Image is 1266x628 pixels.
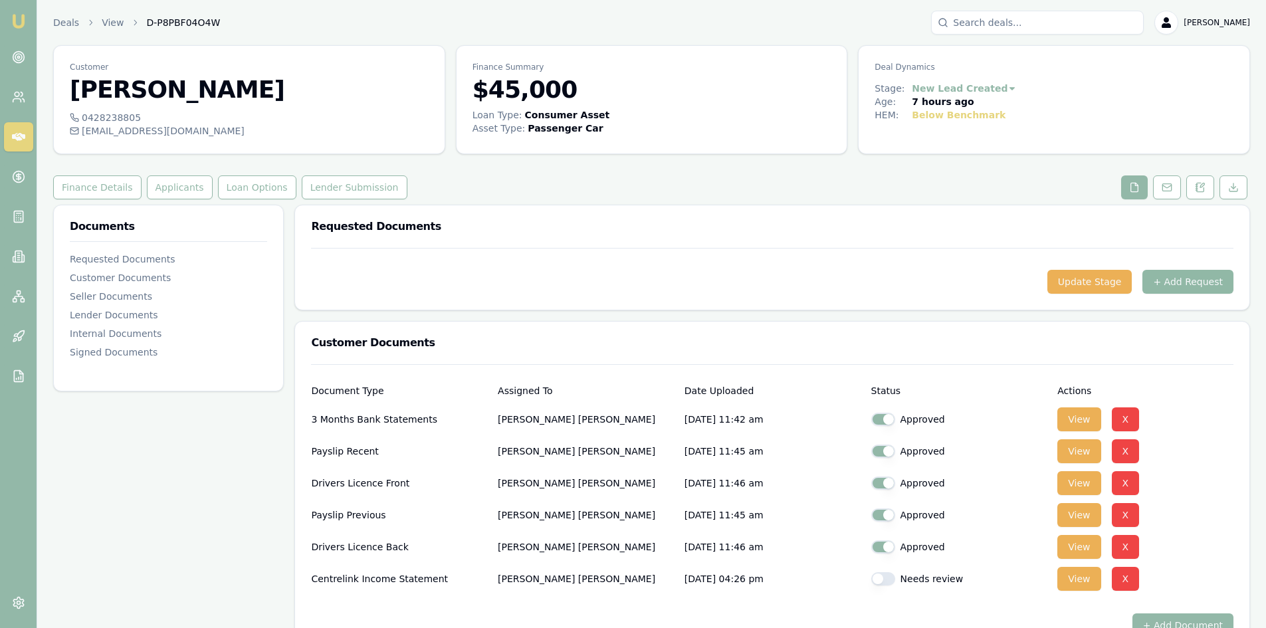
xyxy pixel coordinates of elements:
p: [DATE] 11:45 am [685,502,861,528]
button: View [1057,471,1101,495]
button: Loan Options [218,175,296,199]
div: Actions [1057,386,1233,395]
div: Lender Documents [70,308,267,322]
button: View [1057,535,1101,559]
div: Customer Documents [70,271,267,284]
button: View [1057,439,1101,463]
button: X [1112,567,1140,591]
div: [EMAIL_ADDRESS][DOMAIN_NAME] [70,124,429,138]
button: + Add Request [1142,270,1233,294]
h3: Requested Documents [311,221,1233,232]
a: Loan Options [215,175,299,199]
input: Search deals [931,11,1144,35]
button: X [1112,439,1140,463]
div: Signed Documents [70,346,267,359]
div: Date Uploaded [685,386,861,395]
button: View [1057,407,1101,431]
div: Consumer Asset [525,108,610,122]
div: 0428238805 [70,111,429,124]
div: Drivers Licence Front [311,470,487,496]
button: View [1057,503,1101,527]
a: View [102,16,124,29]
div: Asset Type : [473,122,526,135]
p: [PERSON_NAME] [PERSON_NAME] [498,566,674,592]
button: New Lead Created [912,82,1017,95]
div: Payslip Recent [311,438,487,465]
p: Deal Dynamics [875,62,1233,72]
a: Applicants [144,175,215,199]
p: [DATE] 11:45 am [685,438,861,465]
div: Assigned To [498,386,674,395]
button: View [1057,567,1101,591]
div: Document Type [311,386,487,395]
h3: Customer Documents [311,338,1233,348]
p: [PERSON_NAME] [PERSON_NAME] [498,502,674,528]
div: Needs review [871,572,1047,585]
a: Lender Submission [299,175,410,199]
div: Approved [871,413,1047,426]
img: emu-icon-u.png [11,13,27,29]
h3: [PERSON_NAME] [70,76,429,103]
div: Approved [871,476,1047,490]
button: Lender Submission [302,175,407,199]
div: Age: [875,95,912,108]
p: [DATE] 11:46 am [685,470,861,496]
div: Payslip Previous [311,502,487,528]
button: Finance Details [53,175,142,199]
div: Approved [871,445,1047,458]
button: Applicants [147,175,213,199]
div: Status [871,386,1047,395]
p: [DATE] 04:26 pm [685,566,861,592]
div: Approved [871,540,1047,554]
div: Centrelink Income Statement [311,566,487,592]
nav: breadcrumb [53,16,220,29]
p: [PERSON_NAME] [PERSON_NAME] [498,470,674,496]
span: D-P8PBF04O4W [146,16,220,29]
button: X [1112,407,1140,431]
div: Stage: [875,82,912,95]
p: [PERSON_NAME] [PERSON_NAME] [498,438,674,465]
a: Finance Details [53,175,144,199]
p: Customer [70,62,429,72]
div: 7 hours ago [912,95,974,108]
div: Requested Documents [70,253,267,266]
p: [DATE] 11:46 am [685,534,861,560]
p: Finance Summary [473,62,831,72]
button: X [1112,471,1140,495]
div: Loan Type: [473,108,522,122]
div: Below Benchmark [912,108,1005,122]
h3: Documents [70,221,267,232]
div: HEM: [875,108,912,122]
button: Update Stage [1047,270,1132,294]
p: [PERSON_NAME] [PERSON_NAME] [498,534,674,560]
p: [PERSON_NAME] [PERSON_NAME] [498,406,674,433]
div: Seller Documents [70,290,267,303]
div: Approved [871,508,1047,522]
div: Drivers Licence Back [311,534,487,560]
div: 3 Months Bank Statements [311,406,487,433]
div: Internal Documents [70,327,267,340]
span: [PERSON_NAME] [1184,17,1250,28]
h3: $45,000 [473,76,831,103]
div: Passenger Car [528,122,603,135]
button: X [1112,503,1140,527]
p: [DATE] 11:42 am [685,406,861,433]
button: X [1112,535,1140,559]
a: Deals [53,16,79,29]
